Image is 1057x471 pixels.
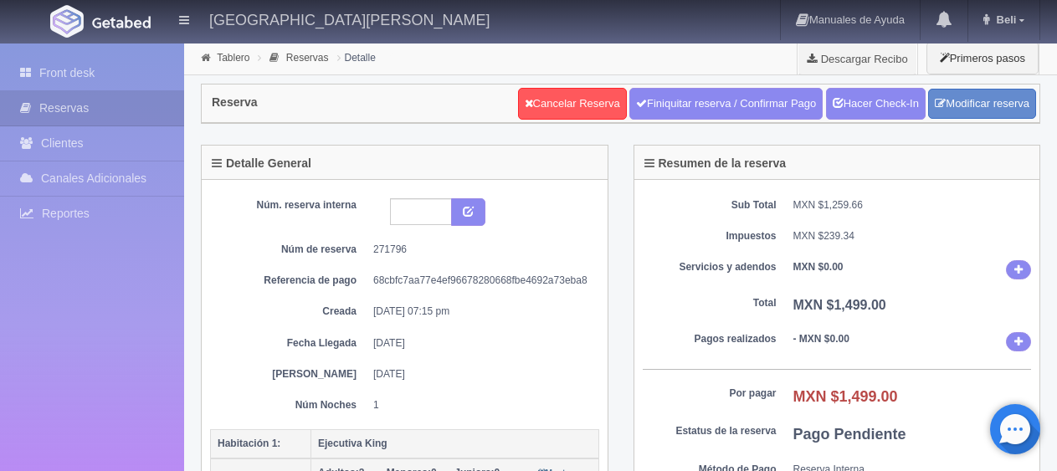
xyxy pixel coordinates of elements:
[518,88,627,120] a: Cancelar Reserva
[643,229,777,243] dt: Impuestos
[793,426,906,443] b: Pago Pendiente
[218,438,280,449] b: Habitación 1:
[793,388,898,405] b: MXN $1,499.00
[643,198,777,212] dt: Sub Total
[928,89,1036,120] a: Modificar reserva
[793,229,1032,243] dd: MXN $239.34
[223,198,357,212] dt: Núm. reserva interna
[643,296,777,310] dt: Total
[793,333,849,345] b: - MXN $0.00
[92,16,151,28] img: Getabed
[644,157,787,170] h4: Resumen de la reserva
[209,8,490,29] h4: [GEOGRAPHIC_DATA][PERSON_NAME]
[217,52,249,64] a: Tablero
[373,243,587,257] dd: 271796
[223,398,357,412] dt: Núm Noches
[798,42,917,75] a: Descargar Recibo
[373,336,587,351] dd: [DATE]
[643,387,777,401] dt: Por pagar
[311,429,599,458] th: Ejecutiva King
[223,243,357,257] dt: Núm de reserva
[793,298,886,312] b: MXN $1,499.00
[373,274,587,288] dd: 68cbfc7aa77e4ef96678280668fbe4692a73eba8
[50,5,84,38] img: Getabed
[993,13,1017,26] span: Beli
[212,157,311,170] h4: Detalle General
[223,367,357,381] dt: [PERSON_NAME]
[826,88,926,120] a: Hacer Check-In
[373,398,587,412] dd: 1
[926,42,1039,74] button: Primeros pasos
[333,49,380,65] li: Detalle
[286,52,329,64] a: Reservas
[223,274,357,288] dt: Referencia de pago
[223,336,357,351] dt: Fecha Llegada
[629,88,823,120] a: Finiquitar reserva / Confirmar Pago
[373,367,587,381] dd: [DATE]
[793,261,844,273] b: MXN $0.00
[643,424,777,438] dt: Estatus de la reserva
[223,305,357,319] dt: Creada
[212,96,258,109] h4: Reserva
[643,332,777,346] dt: Pagos realizados
[643,260,777,274] dt: Servicios y adendos
[793,198,1032,212] dd: MXN $1,259.66
[373,305,587,319] dd: [DATE] 07:15 pm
